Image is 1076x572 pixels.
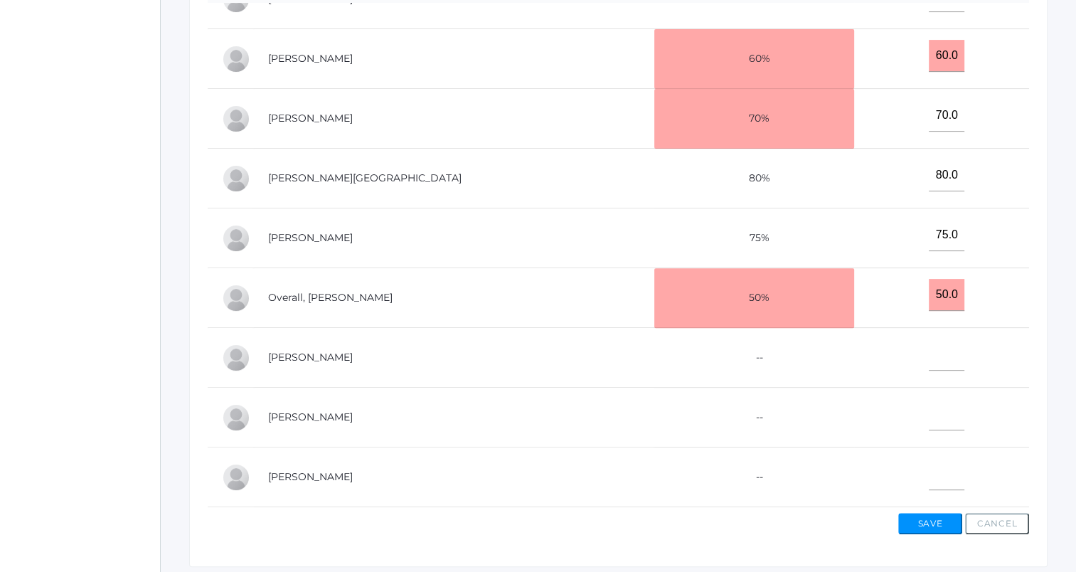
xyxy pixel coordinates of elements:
[268,171,462,184] a: [PERSON_NAME][GEOGRAPHIC_DATA]
[654,447,854,507] td: --
[222,344,250,372] div: Olivia Puha
[222,224,250,253] div: Marissa Myers
[268,52,353,65] a: [PERSON_NAME]
[268,291,393,304] a: Overall, [PERSON_NAME]
[222,45,250,73] div: LaRae Erner
[654,268,854,328] td: 50%
[898,513,962,534] button: Save
[268,351,353,364] a: [PERSON_NAME]
[268,411,353,423] a: [PERSON_NAME]
[965,513,1029,534] button: Cancel
[222,105,250,133] div: Rachel Hayton
[268,470,353,483] a: [PERSON_NAME]
[222,463,250,492] div: Leah Vichinsky
[654,388,854,447] td: --
[654,89,854,149] td: 70%
[654,208,854,268] td: 75%
[654,328,854,388] td: --
[654,149,854,208] td: 80%
[268,112,353,125] a: [PERSON_NAME]
[222,164,250,193] div: Austin Hill
[268,231,353,244] a: [PERSON_NAME]
[222,284,250,312] div: Chris Overall
[222,403,250,432] div: Emme Renz
[654,29,854,89] td: 60%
